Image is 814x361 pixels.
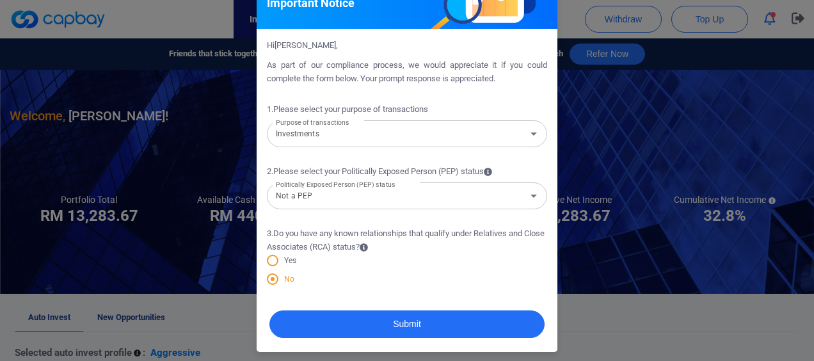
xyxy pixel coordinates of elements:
[525,187,543,205] button: Open
[267,165,492,179] span: 2 . Please select your Politically Exposed Person (PEP) status
[276,114,349,131] label: Purpose of transactions
[269,310,545,338] button: Submit
[276,176,395,193] label: Politically Exposed Person (PEP) status
[525,125,543,143] button: Open
[267,103,428,116] span: 1 . Please select your purpose of transactions
[267,39,547,52] p: Hi [PERSON_NAME] ,
[278,273,294,285] span: No
[267,59,547,86] p: As part of our compliance process, we would appreciate it if you could complete the form below. Y...
[267,227,547,254] span: 3 . Do you have any known relationships that qualify under Relatives and Close Associates (RCA) s...
[278,255,296,266] span: Yes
